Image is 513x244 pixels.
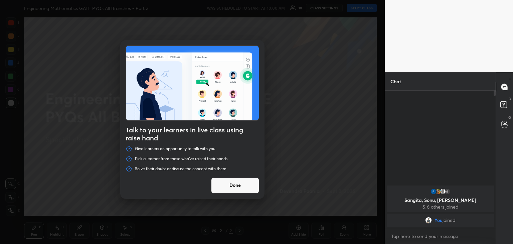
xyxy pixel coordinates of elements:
[126,46,259,120] img: preRahAdop.42c3ea74.svg
[391,204,490,210] p: & 6 others joined
[135,156,227,161] p: Pick a learner from those who've raised their hands
[135,146,215,151] p: Give learners an opportunity to talk with you
[444,188,451,195] div: 6
[135,166,226,171] p: Solve their doubt or discuss the concept with them
[391,198,490,203] p: Sangita, Sonu, [PERSON_NAME]
[385,184,496,228] div: grid
[443,218,456,223] span: joined
[211,177,259,194] button: Done
[440,188,446,195] img: default.png
[126,126,259,142] h4: Talk to your learners in live class using raise hand
[508,115,511,120] p: G
[509,78,511,83] p: T
[430,188,437,195] img: fead04617ad444b497dfe5b8afedc222.21752837_3
[425,217,432,224] img: 91ee9b6d21d04924b6058f461868569a.jpg
[435,218,443,223] span: You
[509,96,511,101] p: D
[385,73,406,90] p: Chat
[435,188,442,195] img: e9c240ff75274104827f226b681b4d65.94873631_3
